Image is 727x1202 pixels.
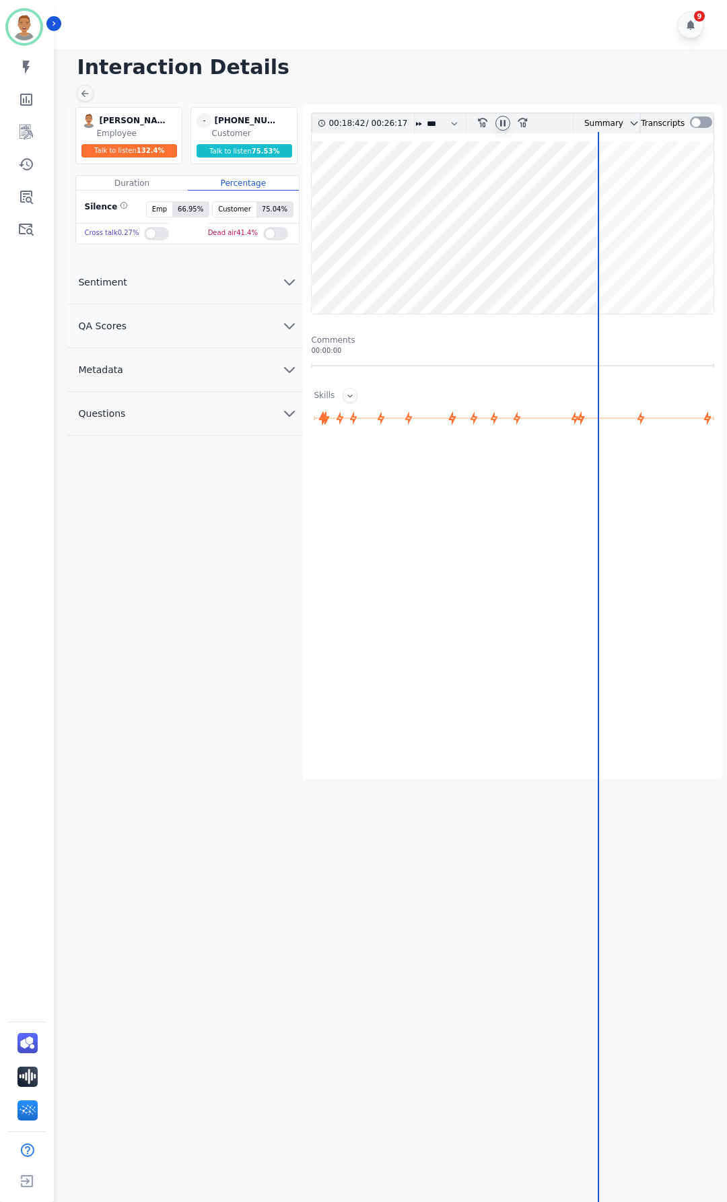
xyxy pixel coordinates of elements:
[188,176,299,191] div: Percentage
[67,348,303,392] button: Metadata chevron down
[197,113,211,128] span: -
[77,55,714,79] h1: Interaction Details
[8,11,40,43] img: Bordered avatar
[328,114,411,133] div: /
[281,274,298,290] svg: chevron down
[67,407,136,420] span: Questions
[641,114,685,133] div: Transcripts
[211,128,294,139] div: Customer
[369,114,406,133] div: 00:26:17
[281,362,298,378] svg: chevron down
[694,11,705,22] div: 9
[213,202,256,217] span: Customer
[311,335,714,345] div: Comments
[328,114,366,133] div: 00:18:42
[67,261,303,304] button: Sentiment chevron down
[172,202,209,217] span: 66.95 %
[629,118,639,129] svg: chevron down
[67,275,137,289] span: Sentiment
[311,345,714,356] div: 00:00:00
[81,201,128,218] div: Silence
[67,304,303,348] button: QA Scores chevron down
[84,224,139,243] div: Cross talk 0.27 %
[99,113,166,128] div: [PERSON_NAME]
[67,363,133,376] span: Metadata
[81,144,177,158] div: Talk to listen
[281,318,298,334] svg: chevron down
[197,144,292,158] div: Talk to listen
[147,202,172,217] span: Emp
[574,114,623,133] div: Summary
[137,147,165,154] span: 132.4 %
[67,392,303,436] button: Questions chevron down
[96,128,179,139] div: Employee
[76,176,187,191] div: Duration
[67,319,137,333] span: QA Scores
[623,118,639,129] button: chevron down
[314,390,335,403] div: Skills
[208,224,258,243] div: Dead air 41.4 %
[252,147,280,155] span: 75.53 %
[256,202,293,217] span: 75.04 %
[214,113,281,128] div: [PHONE_NUMBER]
[281,405,298,422] svg: chevron down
